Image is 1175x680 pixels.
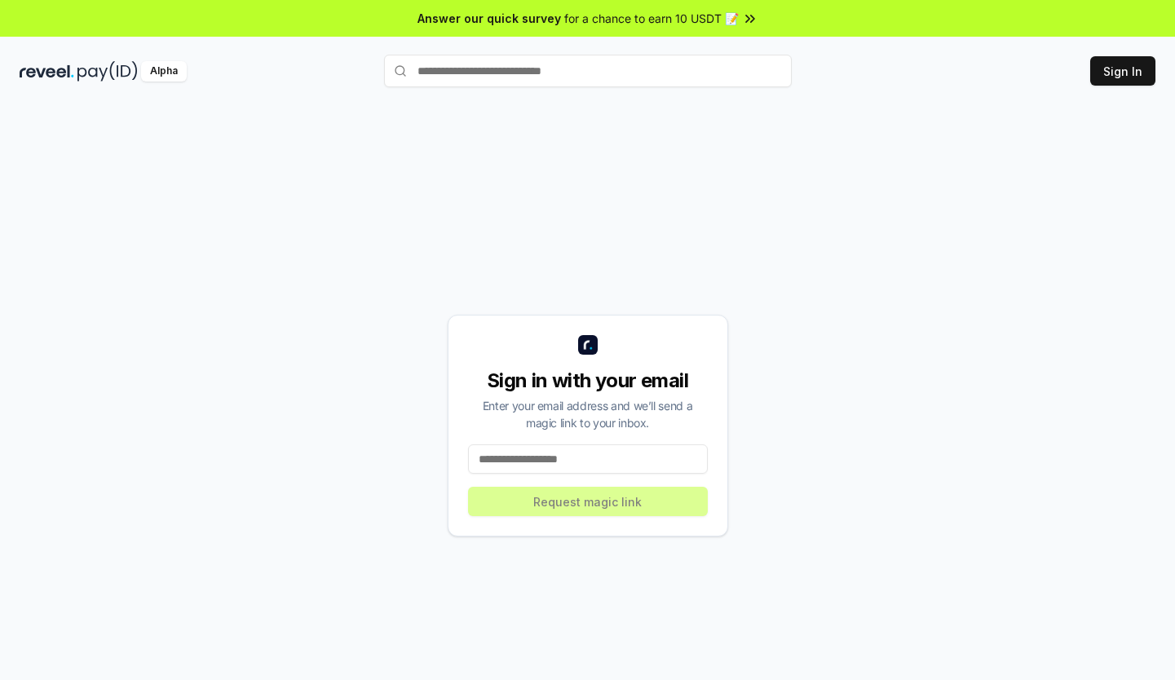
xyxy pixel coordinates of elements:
[468,397,708,431] div: Enter your email address and we’ll send a magic link to your inbox.
[141,61,187,82] div: Alpha
[468,368,708,394] div: Sign in with your email
[564,10,739,27] span: for a chance to earn 10 USDT 📝
[77,61,138,82] img: pay_id
[417,10,561,27] span: Answer our quick survey
[1090,56,1155,86] button: Sign In
[20,61,74,82] img: reveel_dark
[578,335,598,355] img: logo_small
